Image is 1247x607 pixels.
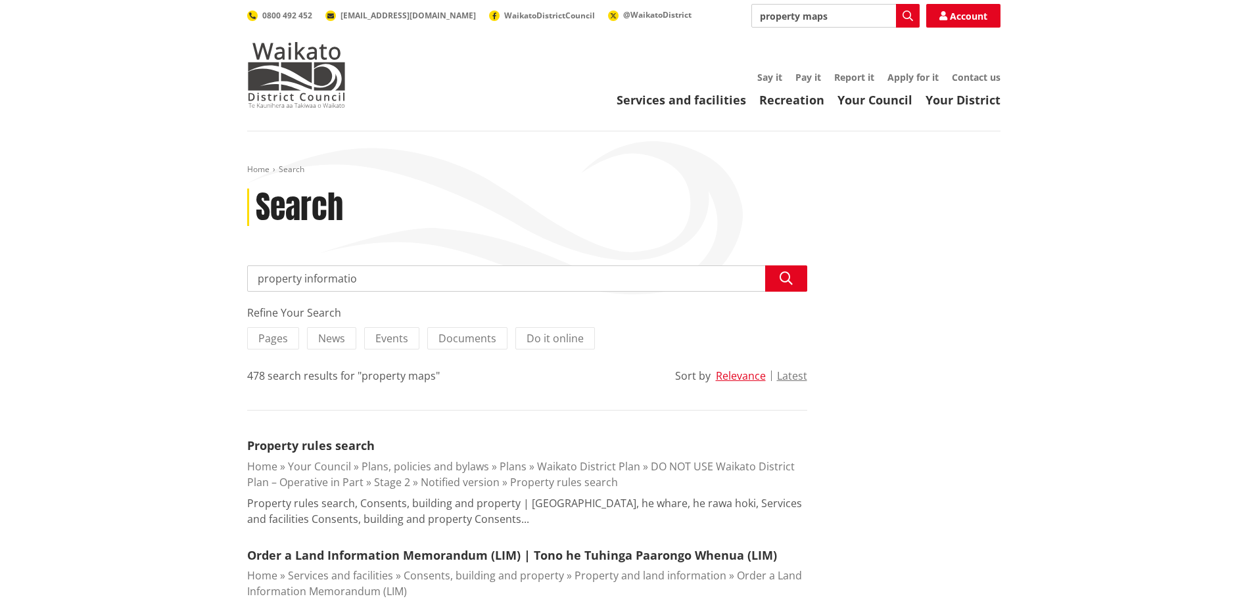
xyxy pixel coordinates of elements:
a: Property and land information [575,568,726,583]
a: Notified version [421,475,500,489]
span: Documents [438,331,496,346]
a: Say it [757,71,782,83]
iframe: Messenger Launcher [1187,552,1234,599]
a: @WaikatoDistrict [608,9,692,20]
span: 0800 492 452 [262,10,312,21]
a: Order a Land Information Memorandum (LIM) | Tono he Tuhinga Paarongo Whenua (LIM) [247,547,777,563]
h1: Search [256,189,343,227]
span: Pages [258,331,288,346]
a: Property rules search [510,475,618,489]
a: Stage 2 [374,475,410,489]
a: Report it [834,71,874,83]
span: Do it online [527,331,584,346]
a: Recreation [759,92,824,108]
a: WaikatoDistrictCouncil [489,10,595,21]
a: Apply for it [887,71,939,83]
img: Waikato District Council - Te Kaunihera aa Takiwaa o Waikato [247,42,346,108]
p: Property rules search, Consents, building and property | [GEOGRAPHIC_DATA], he whare, he rawa hok... [247,495,807,527]
a: Order a Land Information Memorandum (LIM) [247,568,802,598]
button: Relevance [716,370,766,382]
span: WaikatoDistrictCouncil [504,10,595,21]
span: Events [375,331,408,346]
a: Plans [500,459,527,474]
span: [EMAIL_ADDRESS][DOMAIN_NAME] [341,10,476,21]
span: News [318,331,345,346]
a: Home [247,568,277,583]
a: Your Council [288,459,351,474]
span: Search [279,164,304,175]
a: Contact us [952,71,1000,83]
a: DO NOT USE Waikato District Plan – Operative in Part [247,459,795,489]
button: Latest [777,370,807,382]
a: Your District [926,92,1000,108]
a: Services and facilities [288,568,393,583]
a: Waikato District Plan [537,459,640,474]
a: Pay it [795,71,821,83]
div: 478 search results for "property maps" [247,368,440,384]
a: Home [247,164,270,175]
div: Sort by [675,368,711,384]
a: Home [247,459,277,474]
a: Your Council [837,92,912,108]
nav: breadcrumb [247,164,1000,175]
a: Plans, policies and bylaws [362,459,489,474]
input: Search input [751,4,920,28]
input: Search input [247,265,807,292]
a: Consents, building and property [404,568,564,583]
a: Account [926,4,1000,28]
a: 0800 492 452 [247,10,312,21]
div: Refine Your Search [247,305,807,321]
a: Services and facilities [617,92,746,108]
a: [EMAIL_ADDRESS][DOMAIN_NAME] [325,10,476,21]
span: @WaikatoDistrict [623,9,692,20]
a: Property rules search [247,438,375,453]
